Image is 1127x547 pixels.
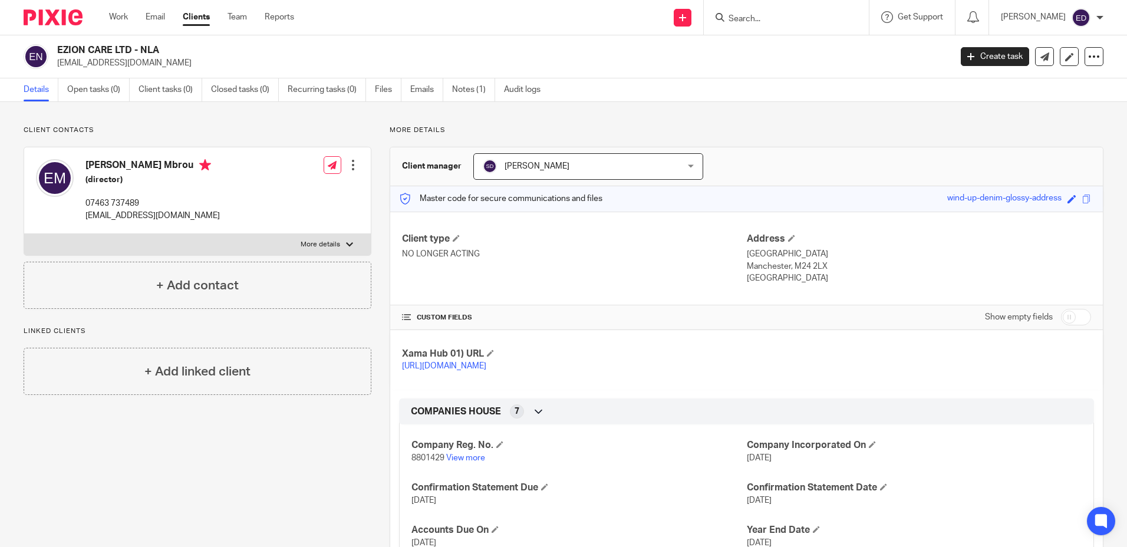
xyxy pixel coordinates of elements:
[515,406,519,417] span: 7
[85,210,220,222] p: [EMAIL_ADDRESS][DOMAIN_NAME]
[410,78,443,101] a: Emails
[411,482,746,494] h4: Confirmation Statement Due
[183,11,210,23] a: Clients
[727,14,833,25] input: Search
[411,496,436,505] span: [DATE]
[24,44,48,69] img: svg%3E
[109,11,128,23] a: Work
[747,482,1082,494] h4: Confirmation Statement Date
[375,78,401,101] a: Files
[36,159,74,197] img: svg%3E
[288,78,366,101] a: Recurring tasks (0)
[961,47,1029,66] a: Create task
[411,454,444,462] span: 8801429
[85,159,220,174] h4: [PERSON_NAME] Mbrou
[452,78,495,101] a: Notes (1)
[1072,8,1090,27] img: svg%3E
[402,362,486,370] a: [URL][DOMAIN_NAME]
[747,261,1091,272] p: Manchester, M24 2LX
[146,11,165,23] a: Email
[67,78,130,101] a: Open tasks (0)
[301,240,340,249] p: More details
[411,539,436,547] span: [DATE]
[24,9,83,25] img: Pixie
[390,126,1103,135] p: More details
[1001,11,1066,23] p: [PERSON_NAME]
[228,11,247,23] a: Team
[411,406,501,418] span: COMPANIES HOUSE
[211,78,279,101] a: Closed tasks (0)
[747,496,772,505] span: [DATE]
[24,327,371,336] p: Linked clients
[57,44,766,57] h2: EZION CARE LTD - NLA
[57,57,943,69] p: [EMAIL_ADDRESS][DOMAIN_NAME]
[411,524,746,536] h4: Accounts Due On
[402,348,746,360] h4: Xama Hub 01) URL
[199,159,211,171] i: Primary
[747,539,772,547] span: [DATE]
[947,192,1062,206] div: wind-up-denim-glossy-address
[85,197,220,209] p: 07463 737489
[446,454,485,462] a: View more
[402,233,746,245] h4: Client type
[747,272,1091,284] p: [GEOGRAPHIC_DATA]
[24,78,58,101] a: Details
[144,363,251,381] h4: + Add linked client
[139,78,202,101] a: Client tasks (0)
[265,11,294,23] a: Reports
[402,248,746,260] p: NO LONGER ACTING
[898,13,943,21] span: Get Support
[24,126,371,135] p: Client contacts
[747,454,772,462] span: [DATE]
[504,78,549,101] a: Audit logs
[505,162,569,170] span: [PERSON_NAME]
[402,160,462,172] h3: Client manager
[411,439,746,452] h4: Company Reg. No.
[156,276,239,295] h4: + Add contact
[747,248,1091,260] p: [GEOGRAPHIC_DATA]
[402,313,746,322] h4: CUSTOM FIELDS
[85,174,220,186] h5: (director)
[985,311,1053,323] label: Show empty fields
[483,159,497,173] img: svg%3E
[399,193,602,205] p: Master code for secure communications and files
[747,524,1082,536] h4: Year End Date
[747,233,1091,245] h4: Address
[747,439,1082,452] h4: Company Incorporated On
